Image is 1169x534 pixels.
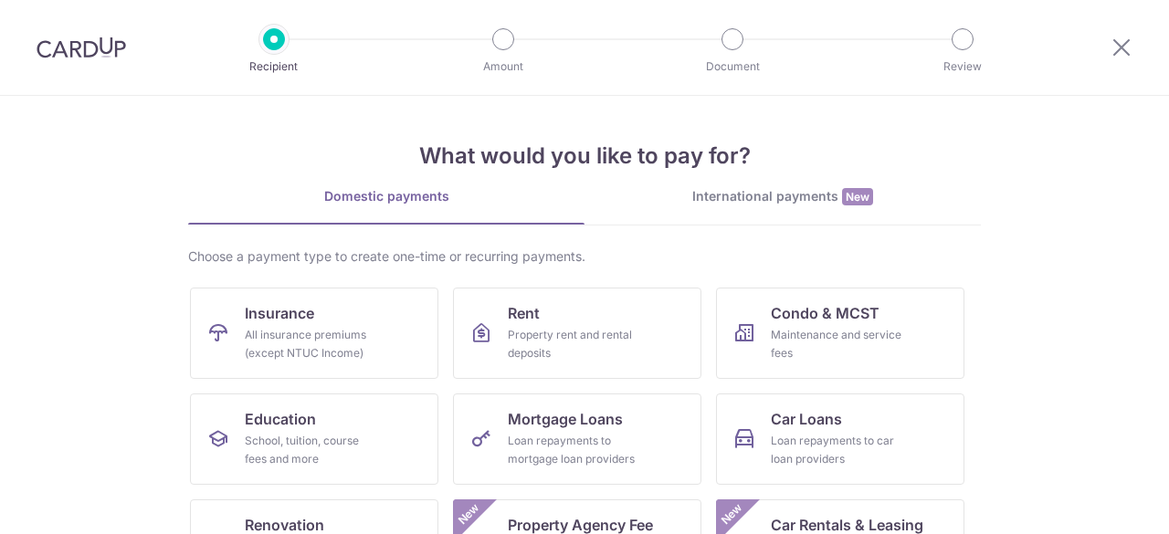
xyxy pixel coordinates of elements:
span: Car Loans [771,408,842,430]
a: Mortgage LoansLoan repayments to mortgage loan providers [453,393,701,485]
div: Loan repayments to car loan providers [771,432,902,468]
a: RentProperty rent and rental deposits [453,288,701,379]
iframe: Opens a widget where you can find more information [1052,479,1151,525]
span: New [454,499,484,529]
div: All insurance premiums (except NTUC Income) [245,326,376,362]
div: Property rent and rental deposits [508,326,639,362]
div: Choose a payment type to create one-time or recurring payments. [188,247,981,266]
a: EducationSchool, tuition, course fees and more [190,393,438,485]
a: InsuranceAll insurance premiums (except NTUC Income) [190,288,438,379]
a: Car LoansLoan repayments to car loan providers [716,393,964,485]
span: Mortgage Loans [508,408,623,430]
span: Education [245,408,316,430]
img: CardUp [37,37,126,58]
span: Rent [508,302,540,324]
div: Maintenance and service fees [771,326,902,362]
p: Review [895,58,1030,76]
p: Amount [436,58,571,76]
p: Document [665,58,800,76]
div: Domestic payments [188,187,584,205]
div: School, tuition, course fees and more [245,432,376,468]
span: New [717,499,747,529]
div: Loan repayments to mortgage loan providers [508,432,639,468]
h4: What would you like to pay for? [188,140,981,173]
span: New [842,188,873,205]
a: Condo & MCSTMaintenance and service fees [716,288,964,379]
p: Recipient [206,58,342,76]
span: Insurance [245,302,314,324]
div: International payments [584,187,981,206]
span: Condo & MCST [771,302,879,324]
